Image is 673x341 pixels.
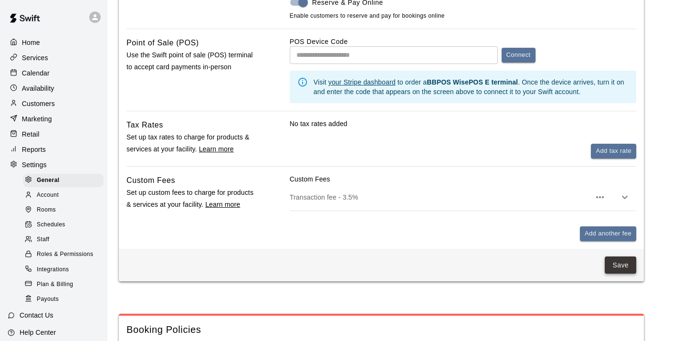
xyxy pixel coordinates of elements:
a: Account [23,188,107,202]
span: Roles & Permissions [37,250,93,259]
p: Contact Us [20,310,53,320]
label: POS Device Code [290,38,348,45]
span: Integrations [37,265,69,275]
a: Home [8,35,100,50]
span: Account [37,191,59,200]
span: General [37,176,60,185]
p: Availability [22,84,54,93]
p: Set up custom fees to charge for products & services at your facility. [126,187,259,211]
p: Use the Swift point of sale (POS) terminal to accept card payments in-person [126,49,259,73]
p: Services [22,53,48,63]
a: Payouts [23,292,107,307]
div: Schedules [23,218,104,232]
div: Integrations [23,263,104,277]
p: Calendar [22,68,50,78]
h6: Custom Fees [126,174,175,187]
a: Rooms [23,203,107,218]
p: Home [22,38,40,47]
a: Plan & Billing [23,277,107,292]
p: No tax rates added [290,119,636,128]
span: Plan & Billing [37,280,73,289]
div: Visit to order a . Once the device arrives, turn it on and enter the code that appears on the scr... [314,74,629,100]
a: your Stripe dashboard [328,78,396,86]
p: Help Center [20,328,56,337]
a: Settings [8,158,100,172]
a: Marketing [8,112,100,126]
div: Account [23,189,104,202]
h6: Tax Rates [126,119,163,131]
a: Availability [8,81,100,96]
div: General [23,174,104,187]
div: Plan & Billing [23,278,104,291]
h6: Point of Sale (POS) [126,37,199,49]
a: Learn more [205,201,240,208]
p: Settings [22,160,47,170]
span: Booking Policies [126,323,636,336]
span: Enable customers to reserve and pay for bookings online [290,12,445,19]
button: Add another fee [580,226,636,241]
a: Calendar [8,66,100,80]
a: Staff [23,233,107,247]
button: Connect [502,48,536,63]
p: Marketing [22,114,52,124]
a: Retail [8,127,100,141]
span: Staff [37,235,49,245]
a: Schedules [23,218,107,233]
div: Roles & Permissions [23,248,104,261]
button: Add tax rate [591,144,636,159]
p: Retail [22,129,40,139]
p: Set up tax rates to charge for products & services at your facility. [126,131,259,155]
a: Services [8,51,100,65]
a: General [23,173,107,188]
button: Save [605,256,636,274]
p: Reports [22,145,46,154]
div: Transaction fee - 3.5% [290,184,636,211]
a: Learn more [199,145,234,153]
span: Payouts [37,295,59,304]
a: Integrations [23,262,107,277]
span: Rooms [37,205,56,215]
a: Roles & Permissions [23,247,107,262]
span: Schedules [37,220,65,230]
a: Customers [8,96,100,111]
div: Payouts [23,293,104,306]
div: Rooms [23,203,104,217]
p: Transaction fee - 3.5% [290,192,590,202]
b: BBPOS WisePOS E terminal [427,78,518,86]
p: Custom Fees [290,174,636,184]
div: Staff [23,233,104,246]
a: Reports [8,142,100,157]
p: Customers [22,99,55,108]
